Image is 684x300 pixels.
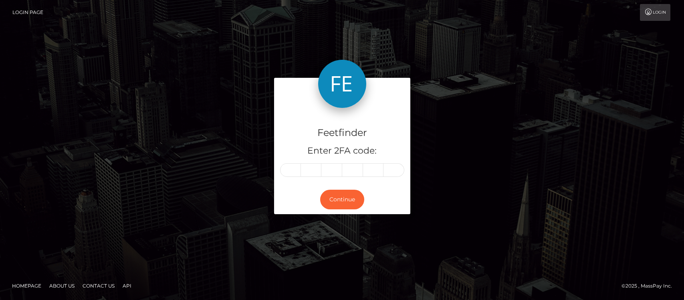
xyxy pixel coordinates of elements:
img: Feetfinder [318,60,366,108]
h4: Feetfinder [280,126,404,140]
a: API [119,280,135,292]
a: Homepage [9,280,44,292]
div: © 2025 , MassPay Inc. [621,282,678,290]
a: Login Page [12,4,43,21]
button: Continue [320,190,364,209]
a: Contact Us [79,280,118,292]
a: Login [640,4,670,21]
h5: Enter 2FA code: [280,145,404,157]
a: About Us [46,280,78,292]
